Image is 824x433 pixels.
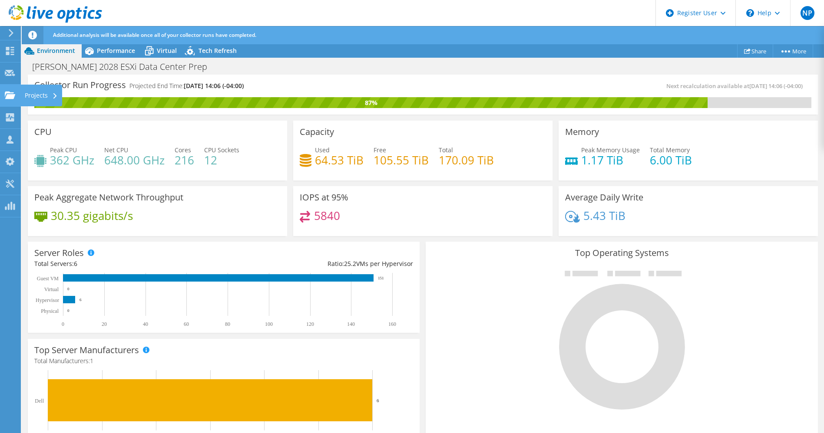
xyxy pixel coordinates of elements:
span: Total Memory [650,146,690,154]
h4: 64.53 TiB [315,155,364,165]
h1: [PERSON_NAME] 2028 ESXi Data Center Prep [28,62,221,72]
span: Additional analysis will be available once all of your collector runs have completed. [53,31,256,39]
span: Performance [97,46,135,55]
h3: Peak Aggregate Network Throughput [34,193,183,202]
span: Net CPU [104,146,128,154]
h4: 12 [204,155,239,165]
span: CPU Sockets [204,146,239,154]
div: Total Servers: [34,259,224,269]
span: [DATE] 14:06 (-04:00) [749,82,803,90]
a: More [773,44,813,58]
text: 100 [265,321,273,327]
text: 140 [347,321,355,327]
text: 20 [102,321,107,327]
h3: IOPS at 95% [300,193,348,202]
a: Share [737,44,773,58]
span: Cores [175,146,191,154]
text: Physical [41,308,59,314]
h4: 30.35 gigabits/s [51,211,133,220]
h4: 5.43 TiB [583,211,625,220]
span: Total [439,146,453,154]
h4: Total Manufacturers: [34,356,413,366]
h3: Server Roles [34,248,84,258]
h3: CPU [34,127,52,137]
h4: 216 [175,155,194,165]
h4: 362 GHz [50,155,94,165]
div: 87% [34,98,708,108]
text: 6 [377,398,379,403]
span: Peak CPU [50,146,77,154]
text: 120 [306,321,314,327]
text: 151 [378,276,384,280]
text: 0 [67,287,69,291]
h3: Average Daily Write [565,193,643,202]
span: 1 [90,357,93,365]
span: Virtual [157,46,177,55]
span: Used [315,146,330,154]
h4: 6.00 TiB [650,155,692,165]
h3: Top Server Manufacturers [34,345,139,355]
h4: Projected End Time: [129,81,244,91]
span: Tech Refresh [199,46,237,55]
h4: 1.17 TiB [581,155,640,165]
text: 6 [79,298,82,302]
span: Free [374,146,386,154]
span: Environment [37,46,75,55]
text: 0 [67,308,69,313]
text: Hypervisor [36,297,59,303]
div: Ratio: VMs per Hypervisor [224,259,413,269]
span: Peak Memory Usage [581,146,640,154]
text: Virtual [44,286,59,292]
span: 6 [74,259,77,268]
text: 80 [225,321,230,327]
span: NP [801,6,814,20]
text: Dell [35,398,44,404]
span: 25.2 [344,259,356,268]
h4: 5840 [314,211,340,220]
h3: Memory [565,127,599,137]
text: 60 [184,321,189,327]
svg: \n [746,9,754,17]
h4: 170.09 TiB [439,155,494,165]
text: 0 [62,321,64,327]
div: Projects [20,85,62,106]
h3: Top Operating Systems [432,248,811,258]
h4: 648.00 GHz [104,155,165,165]
span: [DATE] 14:06 (-04:00) [184,82,244,90]
text: 160 [388,321,396,327]
h4: 105.55 TiB [374,155,429,165]
text: Guest VM [37,276,59,282]
text: 40 [143,321,148,327]
span: Next recalculation available at [666,82,807,90]
h3: Capacity [300,127,334,137]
